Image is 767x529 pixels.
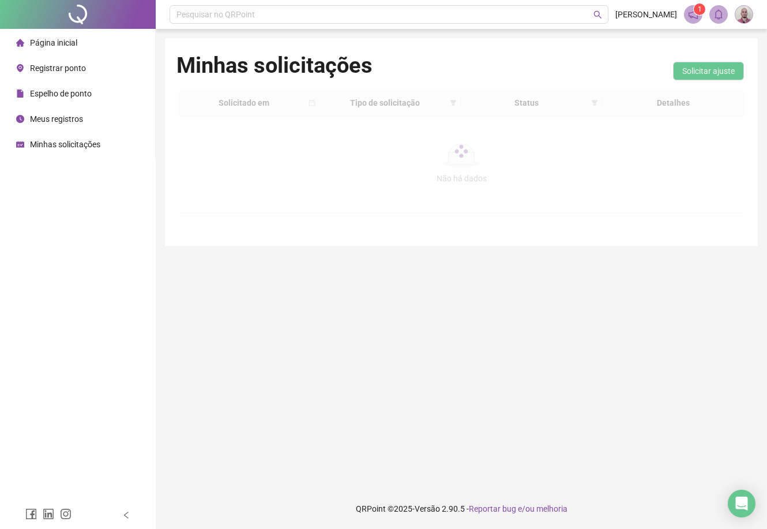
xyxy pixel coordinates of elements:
[30,89,92,98] span: Espelho de ponto
[694,3,705,15] sup: 1
[16,115,24,123] span: clock-circle
[60,508,72,520] span: instagram
[735,6,753,23] img: 1170
[122,511,130,519] span: left
[682,65,735,77] span: Solicitar ajuste
[16,90,24,98] span: file
[156,489,767,529] footer: QRPoint © 2025 - 2.90.5 -
[176,52,373,79] h1: Minhas solicitações
[16,39,24,47] span: home
[25,508,37,520] span: facebook
[16,64,24,72] span: environment
[728,490,755,517] div: Open Intercom Messenger
[415,504,440,513] span: Versão
[615,8,677,21] span: [PERSON_NAME]
[16,140,24,148] span: schedule
[688,9,698,20] span: notification
[593,10,602,19] span: search
[43,508,54,520] span: linkedin
[30,38,77,47] span: Página inicial
[713,9,724,20] span: bell
[673,62,744,80] button: Solicitar ajuste
[698,5,702,13] span: 1
[30,114,83,124] span: Meus registros
[30,140,100,149] span: Minhas solicitações
[469,504,567,513] span: Reportar bug e/ou melhoria
[30,64,86,73] span: Registrar ponto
